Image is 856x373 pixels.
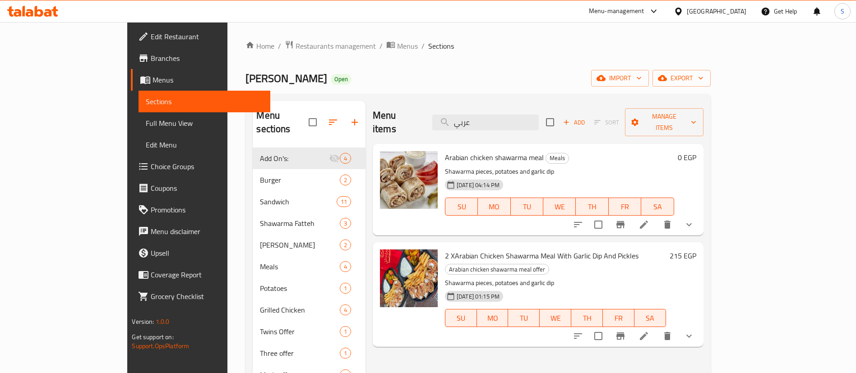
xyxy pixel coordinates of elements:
[543,312,568,325] span: WE
[245,40,710,52] nav: breadcrumb
[397,41,418,51] span: Menus
[329,153,340,164] svg: Inactive section
[641,198,674,216] button: SA
[511,198,543,216] button: TU
[340,349,351,358] span: 1
[603,309,634,327] button: FR
[132,340,189,352] a: Support.OpsPlatform
[131,177,270,199] a: Coupons
[151,204,263,215] span: Promotions
[632,111,696,134] span: Manage items
[670,249,696,262] h6: 215 EGP
[541,113,560,132] span: Select section
[453,181,503,189] span: [DATE] 04:14 PM
[639,331,649,341] a: Edit menu item
[153,74,263,85] span: Menus
[445,198,478,216] button: SU
[260,261,339,272] span: Meals
[146,118,263,129] span: Full Menu View
[253,191,366,212] div: Sandwich11
[428,41,454,51] span: Sections
[373,109,421,136] h2: Menu items
[449,312,473,325] span: SU
[512,312,536,325] span: TU
[612,200,638,213] span: FR
[606,312,631,325] span: FR
[256,109,309,136] h2: Menu sections
[340,154,351,163] span: 4
[514,200,540,213] span: TU
[481,200,507,213] span: MO
[340,306,351,314] span: 4
[253,256,366,277] div: Meals4
[260,283,339,294] span: Potatoes
[151,183,263,193] span: Coupons
[588,115,625,129] span: Select section first
[575,312,599,325] span: TH
[260,196,336,207] div: Sandwich
[260,348,339,359] span: Three offer
[841,6,844,16] span: S
[260,175,339,185] span: Burger
[340,261,351,272] div: items
[131,156,270,177] a: Choice Groups
[657,325,678,347] button: delete
[687,6,746,16] div: [GEOGRAPHIC_DATA]
[591,70,649,87] button: import
[151,291,263,302] span: Grocery Checklist
[660,73,703,84] span: export
[131,26,270,47] a: Edit Restaurant
[132,316,154,327] span: Version:
[340,326,351,337] div: items
[260,326,339,337] div: Twins Offer
[340,219,351,228] span: 3
[684,331,694,341] svg: Show Choices
[340,239,351,250] div: items
[560,115,588,129] span: Add item
[285,40,376,52] a: Restaurants management
[151,226,263,237] span: Menu disclaimer
[131,221,270,242] a: Menu disclaimer
[131,242,270,264] a: Upsell
[132,331,173,343] span: Get support on:
[340,218,351,229] div: items
[260,304,339,315] div: Grilled Chicken
[634,309,666,327] button: SA
[151,161,263,172] span: Choice Groups
[445,151,544,164] span: Arabian chicken shawarma meal
[380,151,438,209] img: Arabian chicken shawarma meal
[253,234,366,256] div: [PERSON_NAME]2
[131,69,270,91] a: Menus
[508,309,540,327] button: TU
[331,74,352,85] div: Open
[340,304,351,315] div: items
[386,40,418,52] a: Menus
[432,115,539,130] input: search
[560,115,588,129] button: Add
[340,262,351,271] span: 4
[151,248,263,258] span: Upsell
[296,41,376,51] span: Restaurants management
[445,277,666,289] p: Shawarma pieces, potatoes and garlic dip
[139,134,270,156] a: Edit Menu
[131,47,270,69] a: Branches
[340,176,351,184] span: 2
[546,153,569,164] div: Meals
[245,68,327,88] span: [PERSON_NAME]
[421,41,425,51] li: /
[146,139,263,150] span: Edit Menu
[139,91,270,112] a: Sections
[278,41,281,51] li: /
[337,198,351,206] span: 11
[684,219,694,230] svg: Show Choices
[260,153,329,164] span: Add On's:
[543,198,576,216] button: WE
[340,175,351,185] div: items
[331,75,352,83] span: Open
[260,239,339,250] div: Maria
[151,31,263,42] span: Edit Restaurant
[645,200,670,213] span: SA
[322,111,344,133] span: Sort sections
